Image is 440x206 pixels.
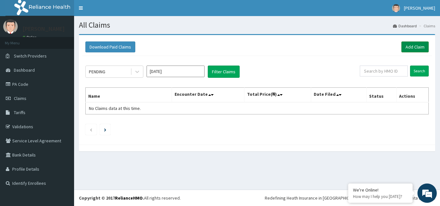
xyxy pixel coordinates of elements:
strong: Copyright © 2017 . [79,195,144,201]
a: Add Claim [401,41,429,52]
div: We're Online! [353,187,408,193]
th: Name [86,88,172,103]
span: Claims [14,95,26,101]
p: How may I help you today? [353,194,408,199]
p: [PERSON_NAME] [23,26,65,32]
span: [PERSON_NAME] [404,5,435,11]
span: Dashboard [14,67,35,73]
th: Encounter Date [172,88,244,103]
input: Select Month and Year [147,66,205,77]
span: Switch Providers [14,53,47,59]
span: Tariffs [14,110,25,115]
img: User Image [3,19,18,34]
button: Download Paid Claims [85,41,135,52]
img: User Image [392,4,400,12]
a: Dashboard [393,23,417,29]
input: Search [410,66,429,76]
div: Redefining Heath Insurance in [GEOGRAPHIC_DATA] using Telemedicine and Data Science! [265,195,435,201]
th: Total Price(₦) [244,88,311,103]
a: Online [23,35,38,40]
a: Previous page [90,127,92,132]
th: Actions [396,88,428,103]
th: Date Filed [311,88,367,103]
div: PENDING [89,68,105,75]
th: Status [367,88,397,103]
button: Filter Claims [208,66,240,78]
input: Search by HMO ID [360,66,408,76]
h1: All Claims [79,21,435,29]
span: No Claims data at this time. [89,105,141,111]
a: Next page [104,127,106,132]
li: Claims [417,23,435,29]
footer: All rights reserved. [74,190,440,206]
a: RelianceHMO [115,195,143,201]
